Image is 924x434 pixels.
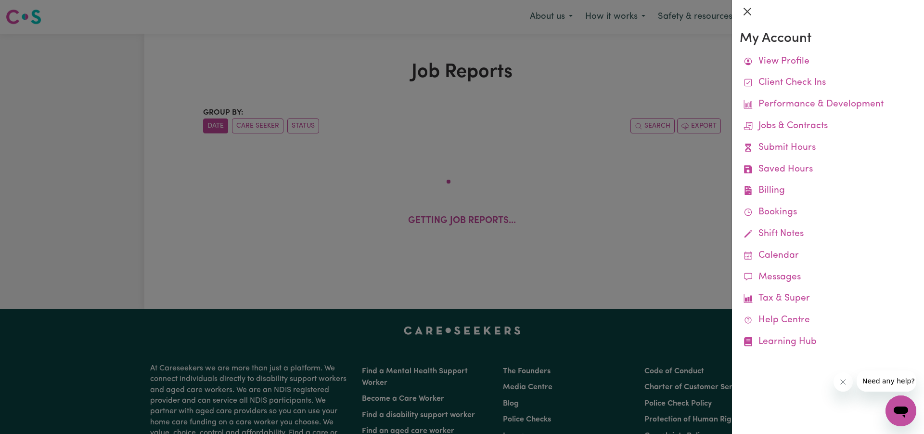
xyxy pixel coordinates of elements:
[740,51,916,73] a: View Profile
[740,224,916,245] a: Shift Notes
[740,72,916,94] a: Client Check Ins
[740,159,916,181] a: Saved Hours
[740,4,755,19] button: Close
[740,331,916,353] a: Learning Hub
[740,288,916,310] a: Tax & Super
[857,370,916,392] iframe: Message from company
[740,267,916,289] a: Messages
[740,180,916,202] a: Billing
[740,137,916,159] a: Submit Hours
[740,94,916,116] a: Performance & Development
[740,245,916,267] a: Calendar
[740,116,916,137] a: Jobs & Contracts
[740,31,916,47] h3: My Account
[885,395,916,426] iframe: Button to launch messaging window
[740,310,916,331] a: Help Centre
[740,202,916,224] a: Bookings
[834,372,853,392] iframe: Close message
